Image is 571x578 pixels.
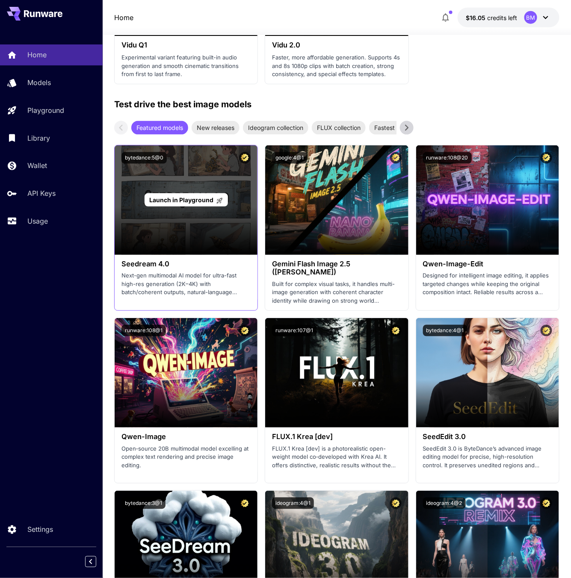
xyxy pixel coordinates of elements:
button: Collapse sidebar [85,556,96,567]
div: Ideogram collection [243,121,308,135]
h3: Gemini Flash Image 2.5 ([PERSON_NAME]) [272,260,401,276]
span: Ideogram collection [243,123,308,132]
h3: Vidu Q1 [121,41,251,49]
div: BM [524,11,537,24]
button: Certified Model – Vetted for best performance and includes a commercial license. [390,325,402,336]
img: alt [416,318,559,428]
p: FLUX.1 Krea [dev] is a photorealistic open-weight model co‑developed with Krea AI. It offers dist... [272,445,401,470]
h3: Vidu 2.0 [272,41,401,49]
h3: Seedream 4.0 [121,260,251,268]
button: Certified Model – Vetted for best performance and includes a commercial license. [390,498,402,509]
span: Launch in Playground [149,196,213,203]
span: $16.05 [466,14,488,21]
p: Wallet [27,160,47,171]
h3: Qwen-Image-Edit [423,260,552,268]
img: alt [265,318,408,428]
div: Collapse sidebar [92,554,103,569]
p: Models [27,77,51,88]
button: runware:107@1 [272,325,317,336]
p: Experimental variant featuring built-in audio generation and smooth cinematic transitions from fi... [121,53,251,79]
button: bytedance:3@1 [121,498,166,509]
span: New releases [192,123,240,132]
p: Designed for intelligent image editing, it applies targeted changes while keeping the original co... [423,272,552,297]
p: API Keys [27,188,56,198]
button: Certified Model – Vetted for best performance and includes a commercial license. [239,498,251,509]
span: FLUX collection [312,123,366,132]
button: Certified Model – Vetted for best performance and includes a commercial license. [239,325,251,336]
img: alt [265,145,408,255]
button: runware:108@1 [121,325,166,336]
button: Certified Model – Vetted for best performance and includes a commercial license. [541,498,552,509]
p: SeedEdit 3.0 is ByteDance’s advanced image editing model for precise, high-resolution control. It... [423,445,552,470]
div: Featured models [131,121,188,135]
button: $16.05209BM [458,8,559,27]
span: credits left [488,14,518,21]
img: alt [416,145,559,255]
p: Usage [27,216,48,226]
p: Faster, more affordable generation. Supports 4s and 8s 1080p clips with batch creation, strong co... [272,53,401,79]
p: Settings [27,525,53,535]
span: Featured models [131,123,188,132]
span: Fastest models [369,123,422,132]
p: Playground [27,105,64,115]
button: google:4@1 [272,152,307,164]
img: alt [115,318,257,428]
div: New releases [192,121,240,135]
a: Home [114,12,133,23]
h3: SeedEdit 3.0 [423,433,552,441]
nav: breadcrumb [114,12,133,23]
h3: Qwen-Image [121,433,251,441]
button: Certified Model – Vetted for best performance and includes a commercial license. [390,152,402,164]
button: ideogram:4@1 [272,498,314,509]
p: Test drive the best image models [114,98,251,111]
div: Fastest models [369,121,422,135]
button: runware:108@20 [423,152,472,164]
h3: FLUX.1 Krea [dev] [272,433,401,441]
div: $16.05209 [466,13,518,22]
button: ideogram:4@2 [423,498,466,509]
p: Library [27,133,50,143]
button: Certified Model – Vetted for best performance and includes a commercial license. [541,325,552,336]
button: bytedance:4@1 [423,325,467,336]
button: bytedance:5@0 [121,152,167,164]
p: Next-gen multimodal AI model for ultra-fast high-res generation (2K–4K) with batch/coherent outpu... [121,272,251,297]
div: FLUX collection [312,121,366,135]
a: Launch in Playground [145,193,228,206]
button: Certified Model – Vetted for best performance and includes a commercial license. [541,152,552,164]
p: Open‑source 20B multimodal model excelling at complex text rendering and precise image editing. [121,445,251,470]
button: Certified Model – Vetted for best performance and includes a commercial license. [239,152,251,164]
p: Home [27,50,47,60]
p: Built for complex visual tasks, it handles multi-image generation with coherent character identit... [272,280,401,306]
